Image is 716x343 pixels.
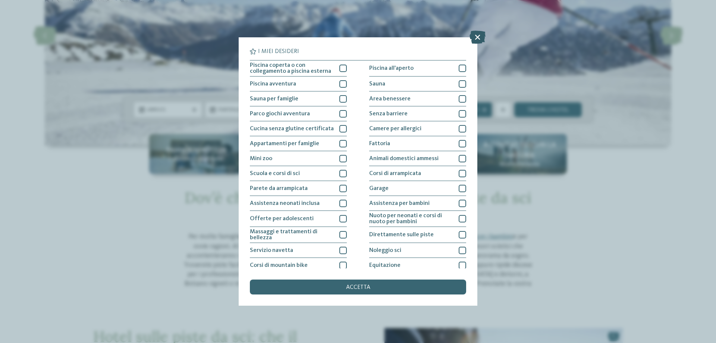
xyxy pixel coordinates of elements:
[250,111,310,117] span: Parco giochi avventura
[346,284,370,290] span: accetta
[250,81,296,87] span: Piscina avventura
[369,141,390,147] span: Fattoria
[250,229,334,241] span: Massaggi e trattamenti di bellezza
[250,216,314,222] span: Offerte per adolescenti
[369,185,389,191] span: Garage
[250,247,293,253] span: Servizio navetta
[369,96,411,102] span: Area benessere
[369,200,430,206] span: Assistenza per bambini
[369,81,385,87] span: Sauna
[369,262,401,268] span: Equitazione
[369,65,414,71] span: Piscina all'aperto
[250,126,334,132] span: Cucina senza glutine certificata
[250,262,308,268] span: Corsi di mountain bike
[369,232,434,238] span: Direttamente sulle piste
[250,185,308,191] span: Parete da arrampicata
[369,213,453,225] span: Nuoto per neonati e corsi di nuoto per bambini
[250,171,300,177] span: Scuola e corsi di sci
[369,111,408,117] span: Senza barriere
[250,200,320,206] span: Assistenza neonati inclusa
[369,171,421,177] span: Corsi di arrampicata
[250,96,298,102] span: Sauna per famiglie
[258,49,299,54] span: I miei desideri
[250,156,272,162] span: Mini zoo
[369,126,421,132] span: Camere per allergici
[250,141,319,147] span: Appartamenti per famiglie
[369,247,401,253] span: Noleggio sci
[369,156,439,162] span: Animali domestici ammessi
[250,62,334,74] span: Piscina coperta o con collegamento a piscina esterna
